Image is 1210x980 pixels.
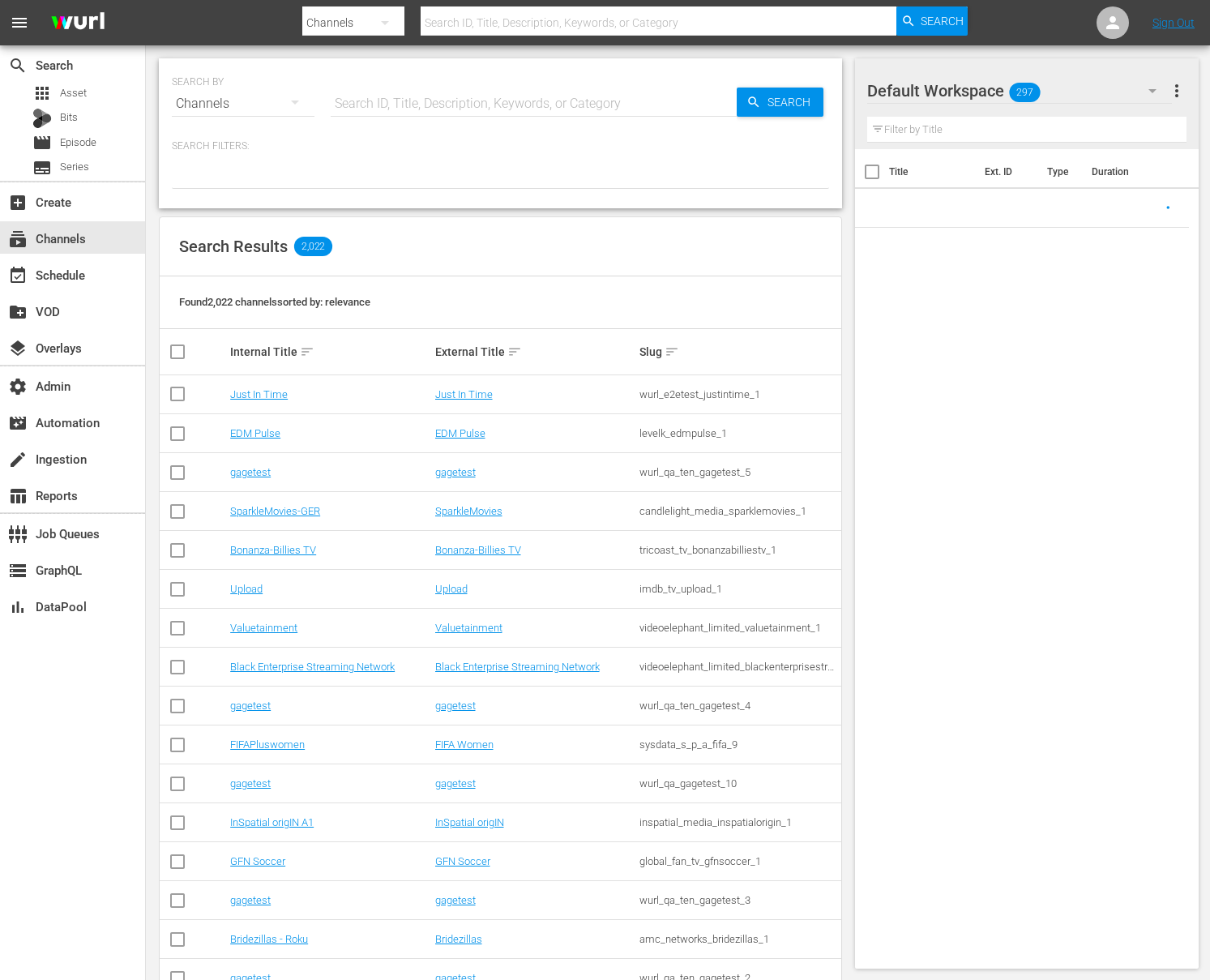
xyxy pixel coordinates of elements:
a: gagetest [435,700,476,712]
div: videoelephant_limited_valuetainment_1 [639,622,839,634]
a: InSpatial origIN [435,816,504,828]
div: global_fan_tv_gfnsoccer_1 [639,855,839,867]
div: Internal Title [230,342,430,362]
a: Upload [230,583,263,595]
span: sort [507,344,522,359]
span: Overlays [8,339,28,358]
th: Type [1037,149,1082,195]
th: Ext. ID [975,149,1037,195]
a: Black Enterprise Streaming Network [230,661,395,673]
div: wurl_qa_gagetest_10 [639,777,839,790]
div: Default Workspace [867,68,1172,113]
span: Asset [60,85,87,101]
span: Series [60,159,89,175]
img: ans4CAIJ8jUAAAAAAAAAAAAAAAAAAAAAAAAgQb4GAAAAAAAAAAAAAAAAAAAAAAAAJMjXAAAAAAAAAAAAAAAAAAAAAAAAgAT5G... [39,4,117,42]
a: InSpatial origIN A1 [230,816,314,828]
span: 297 [1010,75,1041,109]
a: gagetest [435,777,476,790]
span: DataPool [8,597,28,617]
div: External Title [435,342,635,362]
div: Bits [32,109,52,128]
span: more_vert [1167,81,1186,101]
span: Search [921,6,964,36]
span: GraphQL [8,561,28,580]
button: Search [737,88,823,117]
a: Bridezillas [435,933,482,945]
span: Automation [8,413,28,433]
a: Black Enterprise Streaming Network [435,661,600,673]
span: Job Queues [8,524,28,544]
div: Slug [639,342,839,362]
div: videoelephant_limited_blackenterprisestreamingnetwork_1 [639,661,839,673]
a: FIFA Women [435,738,494,751]
div: levelk_edmpulse_1 [639,427,839,439]
a: GFN Soccer [230,855,285,867]
a: Valuetainment [435,622,502,634]
p: Search Filters: [172,139,829,153]
span: Episode [60,135,96,151]
a: Sign Out [1152,16,1195,29]
span: Create [8,193,28,212]
div: imdb_tv_upload_1 [639,583,839,595]
a: SparkleMovies-GER [230,505,320,517]
span: Bits [60,109,78,126]
span: Ingestion [8,450,28,469]
span: VOD [8,302,28,322]
a: Upload [435,583,468,595]
span: Search Results [179,237,288,256]
a: gagetest [230,894,271,906]
div: candlelight_media_sparklemovies_1 [639,505,839,517]
a: Bonanza-Billies TV [435,544,521,556]
span: Channels [8,229,28,249]
a: GFN Soccer [435,855,490,867]
th: Title [889,149,975,195]
div: Channels [172,81,314,126]
span: Search [8,56,28,75]
a: gagetest [230,466,271,478]
a: Just In Time [230,388,288,400]
div: wurl_qa_ten_gagetest_5 [639,466,839,478]
span: Found 2,022 channels sorted by: relevance [179,296,370,308]
button: more_vert [1167,71,1186,110]
div: wurl_e2etest_justintime_1 [639,388,839,400]
a: gagetest [435,894,476,906]
a: Bonanza-Billies TV [230,544,316,556]
th: Duration [1082,149,1179,195]
a: SparkleMovies [435,505,502,517]
div: tricoast_tv_bonanzabilliestv_1 [639,544,839,556]
a: FIFAPluswomen [230,738,305,751]
span: Series [32,158,52,178]
span: Schedule [8,266,28,285]
a: EDM Pulse [435,427,485,439]
span: Reports [8,486,28,506]
span: sort [300,344,314,359]
span: Episode [32,133,52,152]
span: sort [665,344,679,359]
a: gagetest [230,777,271,790]
div: inspatial_media_inspatialorigin_1 [639,816,839,828]
a: Bridezillas - Roku [230,933,308,945]
a: EDM Pulse [230,427,280,439]
a: Valuetainment [230,622,297,634]
span: menu [10,13,29,32]
a: gagetest [230,700,271,712]
span: 2,022 [294,237,332,256]
a: gagetest [435,466,476,478]
span: Search [761,88,823,117]
div: sysdata_s_p_a_fifa_9 [639,738,839,751]
a: Just In Time [435,388,493,400]
span: Admin [8,377,28,396]
span: Asset [32,83,52,103]
div: wurl_qa_ten_gagetest_4 [639,700,839,712]
div: amc_networks_bridezillas_1 [639,933,839,945]
button: Search [896,6,968,36]
div: wurl_qa_ten_gagetest_3 [639,894,839,906]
